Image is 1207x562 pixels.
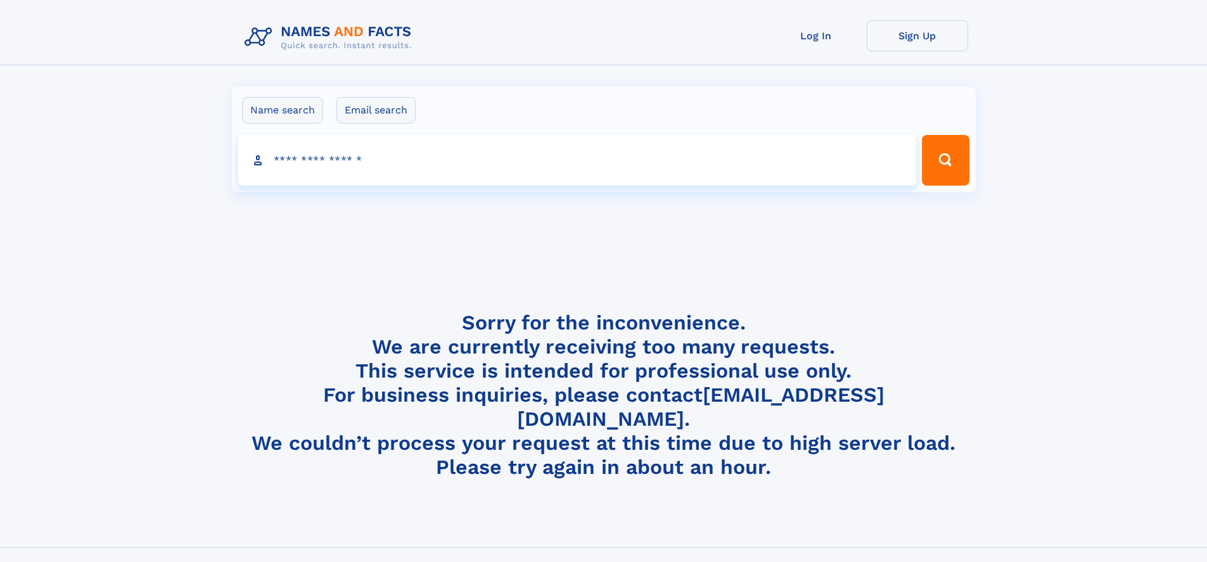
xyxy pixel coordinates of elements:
[517,383,884,431] a: [EMAIL_ADDRESS][DOMAIN_NAME]
[867,20,968,51] a: Sign Up
[239,20,422,54] img: Logo Names and Facts
[765,20,867,51] a: Log In
[238,135,917,186] input: search input
[242,97,323,124] label: Name search
[336,97,416,124] label: Email search
[239,310,968,480] h4: Sorry for the inconvenience. We are currently receiving too many requests. This service is intend...
[922,135,969,186] button: Search Button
